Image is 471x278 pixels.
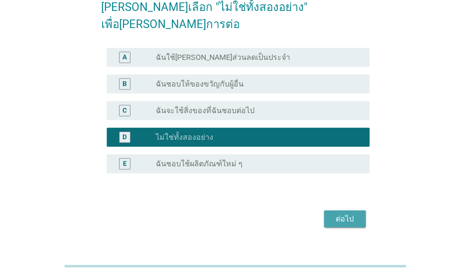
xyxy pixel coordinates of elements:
[156,159,243,169] label: ฉันชอบใช้ผลิตภัณฑ์ใหม่ ๆ
[123,79,127,89] div: B
[123,105,127,115] div: C
[156,79,244,89] label: ฉันชอบให้ของขวัญกับผู้อื่น
[156,53,290,62] label: ฉันใช้[PERSON_NAME]ส่วนลดเป็นประจำ
[123,52,127,62] div: A
[324,211,366,228] button: ต่อไป
[123,132,127,142] div: D
[123,159,127,169] div: E
[156,133,213,142] label: ไม่ใช่ทั้งสองอย่าง
[156,106,254,115] label: ฉันจะใช้สิ่งของที่ฉันชอบต่อไป
[332,213,358,225] div: ต่อไป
